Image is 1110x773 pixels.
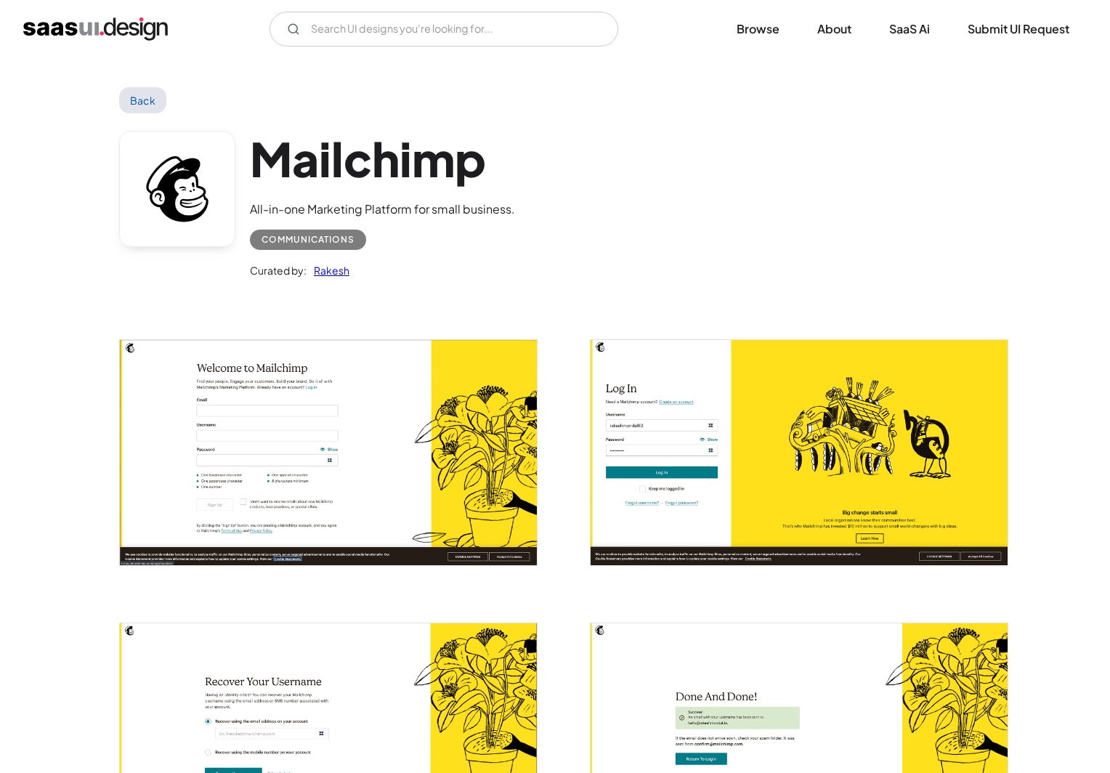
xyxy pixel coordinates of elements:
a: Back [119,87,166,113]
img: 60178065710fdf421d6e09c7_Mailchimp-Signup.jpg [120,340,537,564]
a: About [800,13,869,45]
img: 601780657cad090fc30deb59_Mailchimp-Login.jpg [591,340,1008,564]
a: SaaS Ai [872,13,947,45]
h1: Mailchimp [250,131,515,187]
a: Submit UI Request [950,13,1087,45]
div: Curated by: [250,262,307,279]
a: Rakesh [307,262,349,279]
div: All-in-one Marketing Platform for small business. [250,201,515,218]
input: Search UI designs you're looking for... [270,12,618,46]
a: Browse [719,13,797,45]
div: Communications [262,231,355,248]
